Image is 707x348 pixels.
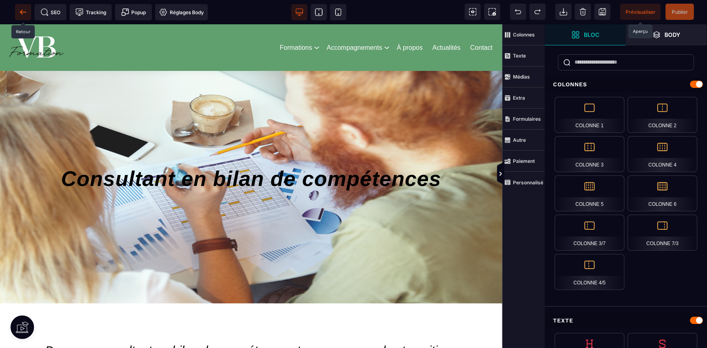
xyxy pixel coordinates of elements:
strong: Autre [513,137,526,143]
strong: Colonnes [513,32,535,38]
div: Colonne 2 [628,97,697,133]
span: Ouvrir les calques [626,24,707,45]
img: 86a4aa658127570b91344bfc39bbf4eb_Blanc_sur_fond_vert.png [7,4,66,43]
span: Extra [502,88,545,109]
span: Favicon [155,4,208,20]
span: Formulaires [502,109,545,130]
span: Ouvrir les blocs [545,24,626,45]
div: Colonne 4 [628,136,697,172]
a: À propos [397,18,423,29]
strong: Paiement [513,158,535,164]
span: Consultant en bilan de compétences [61,143,441,166]
span: Retour [15,4,31,20]
a: Contact [470,18,493,29]
span: Médias [502,66,545,88]
strong: Personnalisé [513,179,543,186]
div: Colonne 4/5 [555,254,624,290]
strong: Médias [513,74,530,80]
a: Accompagnements [327,18,382,29]
a: Formations [280,18,312,29]
div: Colonnes [545,77,707,92]
span: Autre [502,130,545,151]
strong: Bloc [584,32,599,38]
div: Colonne 3 [555,136,624,172]
span: Devenez consultant en bilan de compétences [45,319,290,333]
span: Créer une alerte modale [115,4,152,20]
span: Défaire [510,4,526,20]
span: Personnalisé [502,172,545,193]
span: Enregistrer [594,4,611,20]
span: Colonnes [502,24,545,45]
strong: Extra [513,95,525,101]
div: Colonne 3/7 [555,215,624,251]
strong: Formulaires [513,116,541,122]
div: Texte [545,313,707,328]
span: Popup [121,8,146,16]
div: Colonne 1 [555,97,624,133]
span: SEO [41,8,61,16]
strong: Texte [513,53,526,59]
strong: Body [665,32,681,38]
span: Voir mobile [330,4,346,20]
span: Prévisualiser [626,9,656,15]
span: Texte [502,45,545,66]
span: Enregistrer le contenu [666,4,694,20]
span: Voir les composants [465,4,481,20]
div: Colonne 5 [555,175,624,211]
span: Afficher les vues [545,162,553,186]
span: Capture d'écran [484,4,500,20]
span: Réglages Body [159,8,204,16]
span: Publier [672,9,688,15]
span: Métadata SEO [34,4,66,20]
span: Rétablir [530,4,546,20]
span: Tracking [75,8,106,16]
div: Colonne 6 [628,175,697,211]
span: Voir bureau [291,4,308,20]
a: Actualités [432,18,460,29]
span: Voir tablette [311,4,327,20]
span: Importer [555,4,572,20]
span: Aperçu [620,4,661,20]
span: Nettoyage [575,4,591,20]
span: Paiement [502,151,545,172]
div: Colonne 7/3 [628,215,697,251]
span: Code de suivi [70,4,112,20]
